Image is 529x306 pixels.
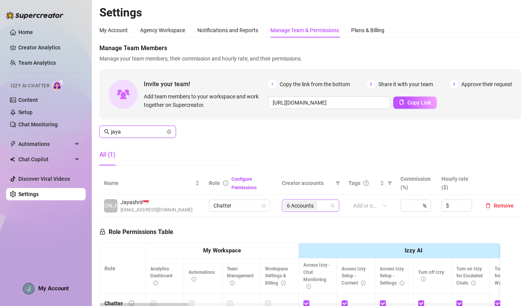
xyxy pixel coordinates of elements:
[10,157,15,162] img: Chat Copilot
[153,281,158,285] span: info-circle
[192,277,196,281] span: info-circle
[18,176,70,182] a: Discover Viral Videos
[18,97,38,103] a: Content
[213,200,265,211] span: Chatter
[99,54,521,63] span: Manage your team members, their commission and hourly rate, and their permissions.
[99,150,116,159] div: All (1)
[334,177,342,189] span: filter
[120,206,192,214] span: [EMAIL_ADDRESS][DOMAIN_NAME]
[303,262,330,290] span: Access Izzy - Chat Monitoring
[348,179,360,187] span: Tags
[104,179,194,187] span: Name
[90,201,131,210] span: [PERSON_NAME]
[405,247,422,254] strong: Izzy AI
[203,247,241,254] strong: My Workspace
[10,141,16,147] span: thunderbolt
[306,284,311,289] span: info-circle
[351,26,384,34] div: Plans & Billing
[223,180,228,186] span: info-circle
[367,80,375,88] span: 2
[482,201,517,210] button: Remove
[99,229,106,235] span: lock
[140,26,185,34] div: Agency Workspace
[330,203,335,208] span: team
[99,44,521,53] span: Manage Team Members
[231,177,257,190] a: Configure Permissions
[261,203,266,208] span: lock
[227,266,254,286] span: Team Management
[400,281,404,285] span: info-circle
[209,180,220,186] span: Role
[265,266,288,286] span: Workspace Settings & Billing
[335,181,340,185] span: filter
[407,100,431,106] span: Copy Link
[18,109,33,115] a: Setup
[361,281,366,285] span: info-circle
[52,79,64,90] img: AI Chatter
[18,41,80,54] a: Creator Analytics
[363,180,369,186] span: question-circle
[18,138,73,150] span: Automations
[437,172,478,195] th: Hourly rate ($)
[399,100,404,105] span: copy
[18,29,33,35] a: Home
[167,129,171,134] button: close-circle
[282,179,332,187] span: Creator accounts
[461,80,512,88] span: Approve their request
[23,283,34,294] img: AAcHTtfdNK52_KG_V-IFsfcgChM1S-Vc-YxLwOETslOm=s96-c
[189,270,215,282] span: Automations
[450,80,458,88] span: 3
[18,60,56,66] a: Team Analytics
[268,80,277,88] span: 1
[197,26,258,34] div: Notifications and Reports
[380,266,404,286] span: Access Izzy Setup - Settings
[280,80,350,88] span: Copy the link from the bottom
[378,80,433,88] span: Share it with your team
[120,198,192,206] span: Jayashrii 🇸🇬
[99,26,128,34] div: My Account
[494,203,514,209] span: Remove
[11,82,49,90] span: Izzy AI Chatter
[129,300,134,306] span: info-circle
[287,201,314,210] span: 6 Accounts
[104,129,109,134] span: search
[396,172,437,195] th: Commission (%)
[495,266,520,286] span: Turn on Izzy for Time Wasters
[270,26,339,34] div: Manage Team & Permissions
[150,266,173,286] span: Analytics Dashboard
[18,121,58,128] a: Chat Monitoring
[18,191,39,197] a: Settings
[281,281,286,285] span: info-circle
[99,227,173,237] h5: Role Permissions Table
[283,201,317,210] span: 6 Accounts
[418,270,444,282] span: Turn off Izzy
[6,11,63,19] img: logo-BBDzfeDw.svg
[471,281,476,285] span: info-circle
[144,79,268,89] span: Invite your team!
[230,281,234,285] span: info-circle
[99,5,521,20] h2: Settings
[485,203,491,208] span: delete
[99,172,204,195] th: Name
[111,128,165,136] input: Search members
[421,277,426,281] span: info-circle
[386,177,394,189] span: filter
[342,266,366,286] span: Access Izzy Setup - Content
[18,153,73,165] span: Chat Copilot
[456,266,483,286] span: Turn on Izzy for Escalated Chats
[387,181,392,185] span: filter
[393,97,437,109] button: Copy Link
[144,92,265,109] span: Add team members to your workspace and work together on Supercreator.
[38,285,69,292] span: My Account
[100,243,146,294] th: Role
